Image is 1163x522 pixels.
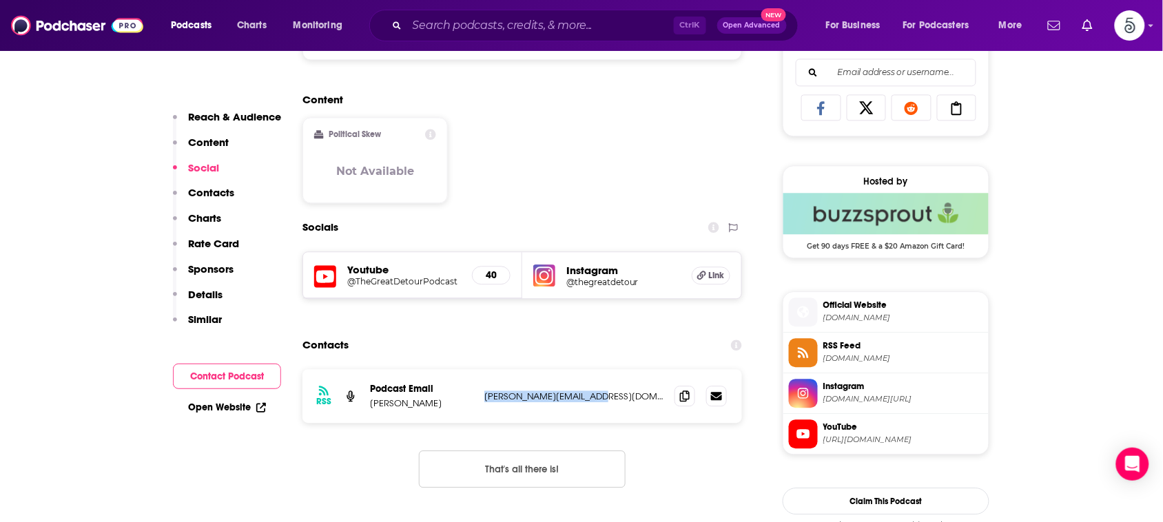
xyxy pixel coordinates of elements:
p: Contacts [188,186,234,199]
button: Nothing here. [419,450,626,488]
button: open menu [816,14,898,36]
img: Buzzsprout Deal: Get 90 days FREE & a $20 Amazon Gift Card! [783,193,989,234]
button: open menu [894,14,989,36]
a: Instagram[DOMAIN_NAME][URL] [789,379,983,408]
span: Open Advanced [723,22,781,29]
button: Similar [173,313,222,338]
span: More [999,16,1022,35]
a: Show notifications dropdown [1077,14,1098,37]
button: Show profile menu [1115,10,1145,41]
button: open menu [284,14,360,36]
span: Podcasts [171,16,212,35]
span: Ctrl K [674,17,706,34]
input: Search podcasts, credits, & more... [407,14,674,36]
h5: Youtube [347,263,461,276]
span: New [761,8,786,21]
button: Claim This Podcast [783,488,989,514]
span: Charts [237,16,267,35]
p: [PERSON_NAME] [370,397,473,409]
a: Copy Link [937,94,977,121]
h2: Content [302,93,731,106]
div: Search podcasts, credits, & more... [382,10,812,41]
h2: Contacts [302,332,349,358]
a: Link [692,267,730,284]
button: Contact Podcast [173,364,281,389]
a: @thegreatdetour [566,277,681,287]
p: Content [188,136,229,149]
h5: Instagram [566,264,681,277]
h3: RSS [316,396,331,407]
span: For Business [826,16,881,35]
span: https://www.youtube.com/@TheGreatDetourPodcast [823,435,983,445]
img: Podchaser - Follow, Share and Rate Podcasts [11,12,143,39]
a: YouTube[URL][DOMAIN_NAME] [789,419,983,448]
button: Content [173,136,229,161]
p: [PERSON_NAME][EMAIL_ADDRESS][DOMAIN_NAME] [484,390,663,402]
button: Open AdvancedNew [717,17,787,34]
button: Details [173,288,223,313]
img: User Profile [1115,10,1145,41]
span: YouTube [823,421,983,433]
p: Charts [188,211,221,225]
a: Open Website [188,401,266,413]
button: open menu [989,14,1040,36]
p: Sponsors [188,262,234,275]
span: Instagram [823,380,983,393]
a: Official Website[DOMAIN_NAME] [789,297,983,326]
a: Show notifications dropdown [1042,14,1066,37]
span: Link [708,270,724,281]
button: open menu [161,14,229,36]
a: Share on Facebook [801,94,841,121]
button: Reach & Audience [173,110,281,136]
h5: 40 [484,269,499,281]
span: thegreatdetour.com [823,313,983,323]
img: iconImage [533,264,555,286]
a: Buzzsprout Deal: Get 90 days FREE & a $20 Amazon Gift Card! [783,193,989,249]
h2: Political Skew [329,129,382,139]
button: Social [173,161,219,187]
p: Podcast Email [370,383,473,395]
h2: Socials [302,214,338,240]
a: Share on X/Twitter [847,94,887,121]
span: Get 90 days FREE & a $20 Amazon Gift Card! [783,234,989,251]
span: Monitoring [294,16,342,35]
div: Search followers [796,59,976,86]
span: RSS Feed [823,340,983,352]
p: Social [188,161,219,174]
a: Charts [228,14,275,36]
input: Email address or username... [807,59,965,85]
a: RSS Feed[DOMAIN_NAME] [789,338,983,367]
button: Contacts [173,186,234,211]
span: For Podcasters [903,16,969,35]
a: @TheGreatDetourPodcast [347,276,461,286]
p: Rate Card [188,237,239,250]
span: Logged in as Spiral5-G2 [1115,10,1145,41]
span: Official Website [823,299,983,311]
span: instagram.com/thegreatdetour [823,394,983,404]
div: Hosted by [783,176,989,187]
p: Details [188,288,223,301]
p: Similar [188,313,222,326]
button: Charts [173,211,221,237]
p: Reach & Audience [188,110,281,123]
span: feeds.buzzsprout.com [823,353,983,364]
h3: Not Available [336,165,414,178]
a: Share on Reddit [892,94,932,121]
button: Rate Card [173,237,239,262]
div: Open Intercom Messenger [1116,448,1149,481]
button: Sponsors [173,262,234,288]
